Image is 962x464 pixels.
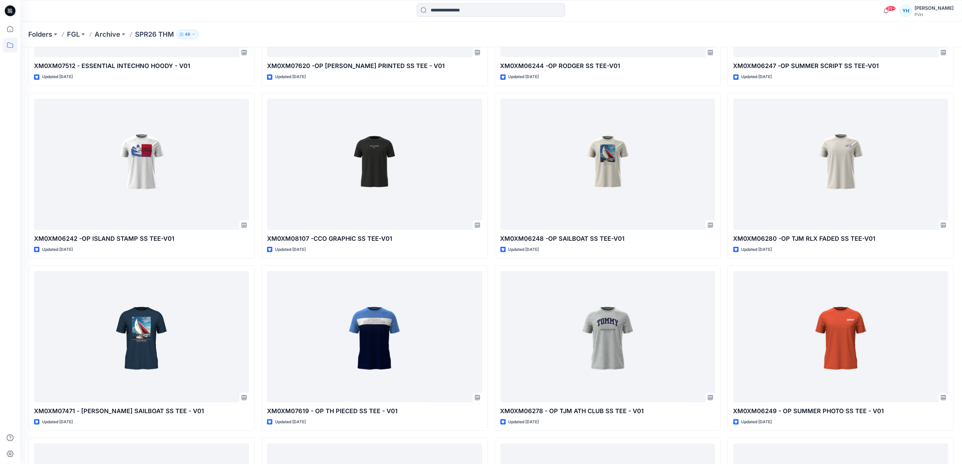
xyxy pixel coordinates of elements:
[733,234,948,243] p: XM0XM06280 -OP TJM RLX FADED SS TEE-V01
[915,12,954,17] div: PVH
[267,234,482,243] p: XM0XM08107 -CCO GRAPHIC SS TEE-V01
[508,246,539,253] p: Updated [DATE]
[733,406,948,416] p: XM0XM06249 - OP SUMMER PHOTO SS TEE - V01
[34,271,249,402] a: XM0XM07471 - KOHL SAILBOAT SS TEE - V01
[900,5,912,17] div: YH
[267,406,482,416] p: XM0XM07619 - OP TH PIECED SS TEE - V01
[34,61,249,71] p: XM0XM07512 - ESSENTIAL INTECHNO HOODY - V01
[95,30,120,39] a: Archive
[915,4,954,12] div: [PERSON_NAME]
[508,73,539,80] p: Updated [DATE]
[42,73,73,80] p: Updated [DATE]
[42,419,73,426] p: Updated [DATE]
[500,99,715,230] a: XM0XM06248 -OP SAILBOAT SS TEE-V01
[500,234,715,243] p: XM0XM06248 -OP SAILBOAT SS TEE-V01
[500,271,715,402] a: XM0XM06278 - OP TJM ATH CLUB SS TEE - V01
[733,271,948,402] a: XM0XM06249 - OP SUMMER PHOTO SS TEE - V01
[733,99,948,230] a: XM0XM06280 -OP TJM RLX FADED SS TEE-V01
[34,99,249,230] a: XM0XM06242 -OP ISLAND STAMP SS TEE-V01
[275,419,306,426] p: Updated [DATE]
[28,30,52,39] a: Folders
[500,406,715,416] p: XM0XM06278 - OP TJM ATH CLUB SS TEE - V01
[267,61,482,71] p: XM0XM07620 -OP [PERSON_NAME] PRINTED SS TEE - V01
[886,6,896,11] span: 99+
[500,61,715,71] p: XM0XM06244 -OP RODGER SS TEE-V01
[176,30,199,39] button: 48
[733,61,948,71] p: XM0XM06247 -OP SUMMER SCRIPT SS TEE-V01
[185,31,190,38] p: 48
[34,234,249,243] p: XM0XM06242 -OP ISLAND STAMP SS TEE-V01
[34,406,249,416] p: XM0XM07471 - [PERSON_NAME] SAILBOAT SS TEE - V01
[67,30,80,39] a: FGL
[135,30,174,39] p: SPR26 THM
[42,246,73,253] p: Updated [DATE]
[741,419,772,426] p: Updated [DATE]
[741,73,772,80] p: Updated [DATE]
[741,246,772,253] p: Updated [DATE]
[267,99,482,230] a: XM0XM08107 -CCO GRAPHIC SS TEE-V01
[267,271,482,402] a: XM0XM07619 - OP TH PIECED SS TEE - V01
[275,246,306,253] p: Updated [DATE]
[275,73,306,80] p: Updated [DATE]
[508,419,539,426] p: Updated [DATE]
